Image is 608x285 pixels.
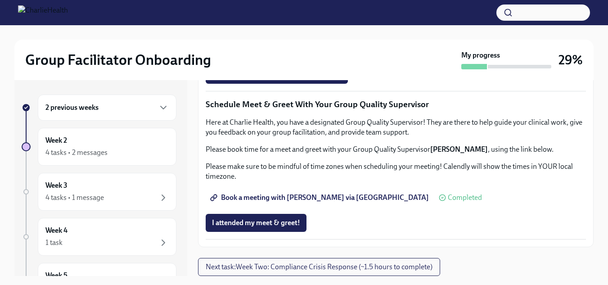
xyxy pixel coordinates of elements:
span: Next task : Week Two: Compliance Crisis Response (~1.5 hours to complete) [206,262,432,271]
h6: Week 4 [45,226,68,235]
span: Completed [448,194,482,201]
h6: Week 5 [45,271,68,280]
p: Please make sure to be mindful of time zones when scheduling your meeting! Calendly will show the... [206,162,586,181]
a: Book a meeting with [PERSON_NAME] via [GEOGRAPHIC_DATA] [206,189,435,207]
div: 1 task [45,238,63,248]
p: Schedule Meet & Greet With Your Group Quality Supervisor [206,99,586,110]
h2: Group Facilitator Onboarding [25,51,211,69]
p: Here at Charlie Health, you have a designated Group Quality Supervisor! They are there to help gu... [206,118,586,137]
p: Please book time for a meet and greet with your Group Quality Supervisor , using the link below. [206,145,586,154]
a: Week 34 tasks • 1 message [22,173,176,211]
button: I attended my meet & greet! [206,214,306,232]
div: 4 tasks • 2 messages [45,148,108,158]
h6: Week 2 [45,136,67,145]
span: Book a meeting with [PERSON_NAME] via [GEOGRAPHIC_DATA] [212,193,429,202]
span: I attended my meet & greet! [212,218,300,227]
button: Next task:Week Two: Compliance Crisis Response (~1.5 hours to complete) [198,258,440,276]
h3: 29% [558,52,583,68]
h6: 2 previous weeks [45,103,99,113]
a: Week 24 tasks • 2 messages [22,128,176,166]
a: Week 41 task [22,218,176,256]
div: 2 previous weeks [38,95,176,121]
strong: My progress [461,50,500,60]
strong: [PERSON_NAME] [430,145,488,154]
h6: Week 3 [45,181,68,190]
div: 4 tasks • 1 message [45,193,104,203]
img: CharlieHealth [18,5,68,20]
